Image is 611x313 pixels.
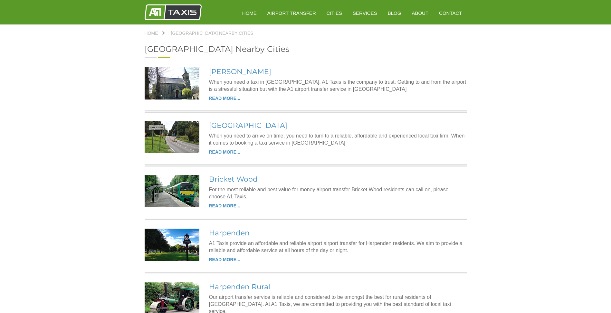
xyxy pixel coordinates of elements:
[209,121,287,130] a: [GEOGRAPHIC_DATA]
[145,121,199,153] img: Park Street Lane
[383,5,406,21] a: Blog
[145,4,202,20] img: A1 Taxis
[145,67,199,100] img: Colney Heath
[171,31,253,36] span: [GEOGRAPHIC_DATA] Nearby Cities
[407,5,433,21] a: About
[523,299,608,313] iframe: chat widget
[322,5,347,21] a: Cities
[209,132,467,147] p: When you need to arrive on time, you need to turn to a reliable, affordable and experienced local...
[165,31,260,35] a: [GEOGRAPHIC_DATA] Nearby Cities
[145,175,199,207] img: Bricket Wood
[209,282,270,291] a: Harpenden Rural
[238,5,261,21] a: HOME
[209,96,240,101] a: READ MORE...
[145,31,158,36] span: Home
[145,229,199,261] img: Harpenden
[434,5,466,21] a: Contact
[263,5,320,21] a: Airport Transfer
[209,240,467,254] p: A1 Taxis provide an affordable and reliable airport airport transfer for Harpenden residents. We ...
[145,31,165,35] a: Home
[209,149,240,155] a: READ MORE...
[348,5,382,21] a: Services
[209,257,240,262] a: READ MORE...
[209,79,467,93] p: When you need a taxi in [GEOGRAPHIC_DATA], A1 Taxis is the company to trust. Getting to and from ...
[209,229,250,237] a: Harpenden
[145,45,467,53] h2: [GEOGRAPHIC_DATA] Nearby Cities
[209,203,240,208] a: READ MORE...
[209,175,258,184] a: Bricket Wood
[209,67,271,76] a: [PERSON_NAME]
[209,186,467,200] p: For the most reliable and best value for money airport transfer Bricket Wood residents can call o...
